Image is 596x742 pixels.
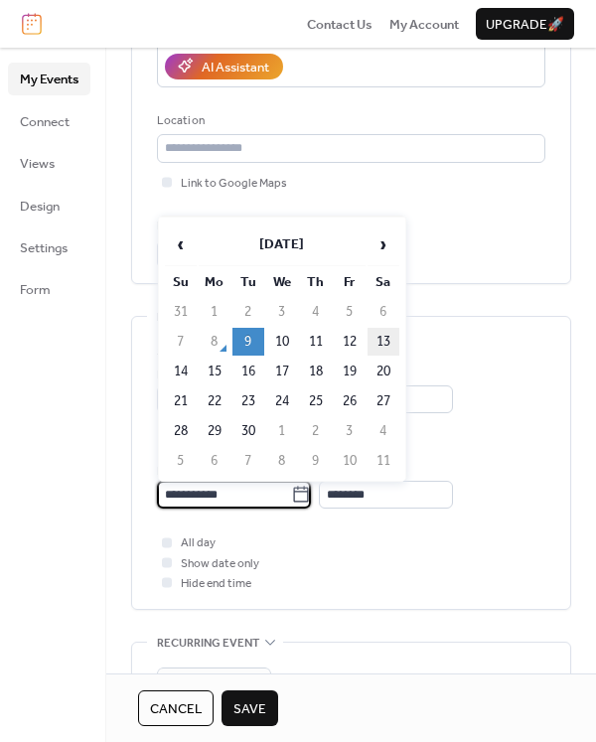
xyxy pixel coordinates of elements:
td: 19 [334,358,366,385]
td: 4 [368,417,399,445]
td: 10 [334,447,366,475]
td: 8 [199,328,230,356]
td: 4 [300,298,332,326]
button: Save [222,690,278,726]
td: 2 [232,298,264,326]
td: 5 [334,298,366,326]
td: 3 [266,298,298,326]
span: Contact Us [307,15,372,35]
td: 2 [300,417,332,445]
td: 15 [199,358,230,385]
td: 30 [232,417,264,445]
td: 21 [165,387,197,415]
td: 6 [368,298,399,326]
a: My Events [8,63,90,94]
span: Save [233,699,266,719]
span: Views [20,154,55,174]
td: 23 [232,387,264,415]
span: Form [20,280,51,300]
td: 26 [334,387,366,415]
td: 1 [266,417,298,445]
div: AI Assistant [202,58,269,77]
td: 1 [199,298,230,326]
th: Sa [368,268,399,296]
td: 5 [165,447,197,475]
th: Th [300,268,332,296]
td: 17 [266,358,298,385]
th: [DATE] [199,223,366,266]
td: 7 [165,328,197,356]
a: My Account [389,14,459,34]
span: › [369,224,398,264]
td: 24 [266,387,298,415]
div: Location [157,111,541,131]
td: 25 [300,387,332,415]
td: 9 [232,328,264,356]
th: Fr [334,268,366,296]
td: 6 [199,447,230,475]
td: 14 [165,358,197,385]
button: Cancel [138,690,214,726]
td: 22 [199,387,230,415]
span: Cancel [150,699,202,719]
span: All day [181,533,216,553]
a: Settings [8,231,90,263]
span: Show date only [181,554,259,574]
span: My Account [389,15,459,35]
span: Design [20,197,60,217]
span: Hide end time [181,574,251,594]
span: Link to Google Maps [181,174,287,194]
th: We [266,268,298,296]
td: 16 [232,358,264,385]
span: Recurring event [157,633,259,653]
button: Upgrade🚀 [476,8,574,40]
th: Tu [232,268,264,296]
span: Settings [20,238,68,258]
td: 11 [368,447,399,475]
button: AI Assistant [165,54,283,79]
span: Do not repeat [165,670,235,693]
td: 18 [300,358,332,385]
span: Connect [20,112,70,132]
a: Connect [8,105,90,137]
td: 28 [165,417,197,445]
img: logo [22,13,42,35]
a: Form [8,273,90,305]
a: Views [8,147,90,179]
td: 29 [199,417,230,445]
span: Upgrade 🚀 [486,15,564,35]
th: Su [165,268,197,296]
a: Design [8,190,90,222]
td: 10 [266,328,298,356]
td: 11 [300,328,332,356]
span: My Events [20,70,78,89]
td: 8 [266,447,298,475]
td: 31 [165,298,197,326]
td: 12 [334,328,366,356]
span: ‹ [166,224,196,264]
td: 20 [368,358,399,385]
a: Contact Us [307,14,372,34]
td: 3 [334,417,366,445]
td: 9 [300,447,332,475]
td: 7 [232,447,264,475]
th: Mo [199,268,230,296]
td: 13 [368,328,399,356]
td: 27 [368,387,399,415]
